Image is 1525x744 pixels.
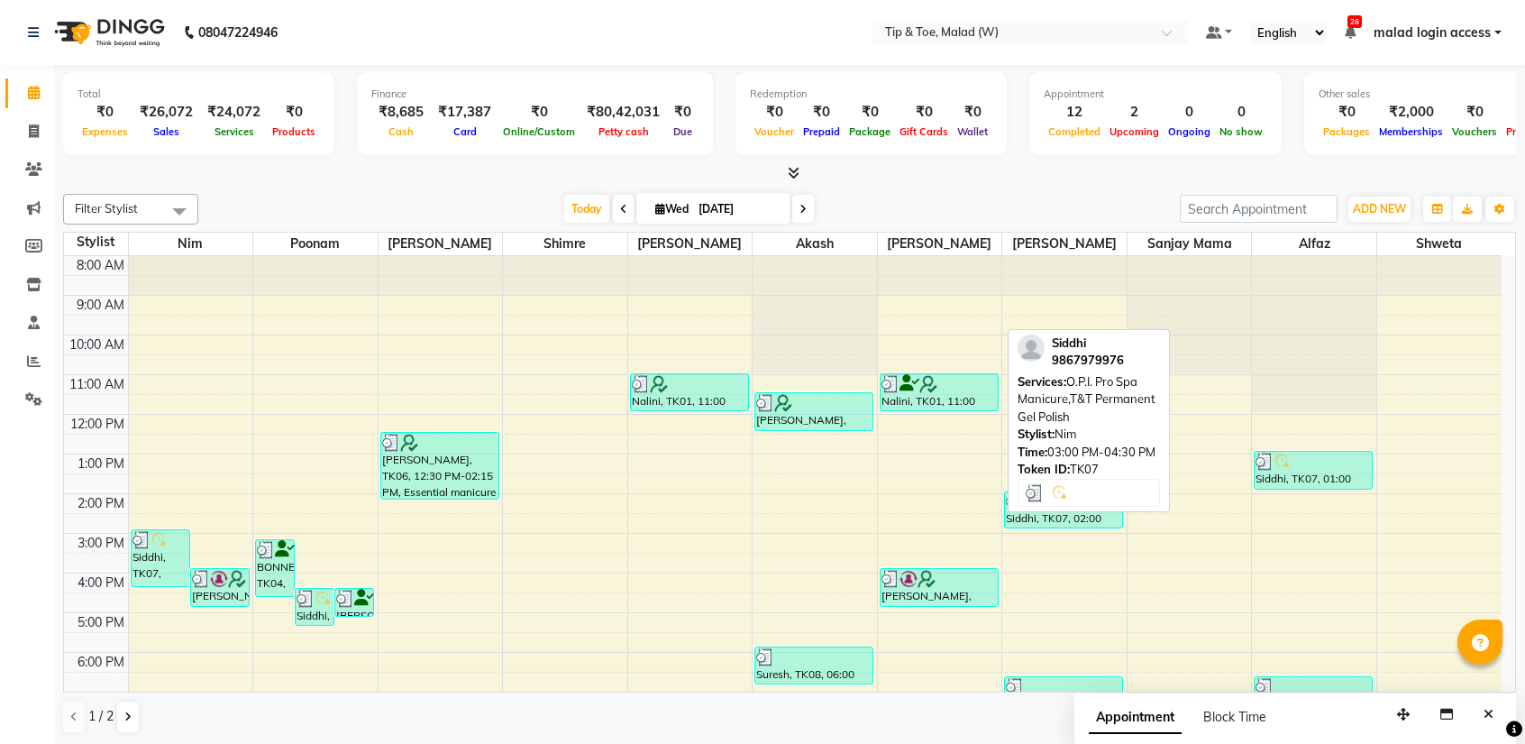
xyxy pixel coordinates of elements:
[210,125,259,138] span: Services
[74,653,128,672] div: 6:00 PM
[845,102,895,123] div: ₹0
[1018,445,1047,459] span: Time:
[1353,202,1406,216] span: ADD NEW
[564,195,609,223] span: Today
[878,233,1002,255] span: [PERSON_NAME]
[64,233,128,252] div: Stylist
[1164,125,1215,138] span: Ongoing
[1018,444,1160,462] div: 03:00 PM-04:30 PM
[74,455,128,473] div: 1:00 PM
[88,707,114,726] span: 1 / 2
[449,125,481,138] span: Card
[1447,102,1502,123] div: ₹0
[651,202,693,216] span: Wed
[667,102,699,123] div: ₹0
[1052,352,1124,370] div: 9867979976
[1374,125,1447,138] span: Memberships
[129,233,253,255] span: Nim
[268,102,320,123] div: ₹0
[1018,461,1160,479] div: TK07
[431,102,498,123] div: ₹17,387
[66,375,128,394] div: 11:00 AM
[78,125,132,138] span: Expenses
[628,233,753,255] span: [PERSON_NAME]
[78,87,320,102] div: Total
[1164,102,1215,123] div: 0
[371,102,431,123] div: ₹8,685
[1018,426,1160,444] div: Nim
[1018,427,1055,441] span: Stylist:
[66,335,128,354] div: 10:00 AM
[75,201,138,216] span: Filter Stylist
[845,125,895,138] span: Package
[631,374,748,410] div: Nalini, TK01, 11:00 AM-12:00 PM, Essential manicure with scrub
[1377,233,1502,255] span: Shweta
[669,125,697,138] span: Due
[750,125,799,138] span: Voucher
[503,233,627,255] span: Shimre
[498,102,580,123] div: ₹0
[580,102,667,123] div: ₹80,42,031
[799,102,845,123] div: ₹0
[132,102,200,123] div: ₹26,072
[1044,125,1105,138] span: Completed
[73,296,128,315] div: 9:00 AM
[1018,374,1066,389] span: Services:
[1018,335,1045,362] img: profile
[895,102,953,123] div: ₹0
[1044,87,1267,102] div: Appointment
[1255,677,1372,713] div: [PERSON_NAME], TK09, 06:45 PM-07:45 PM, Essential pedicure with scrub
[74,574,128,592] div: 4:00 PM
[335,589,373,616] div: [PERSON_NAME], TK02, 04:30 PM-05:15 PM, Single Line Lashes Extension
[1105,125,1164,138] span: Upcoming
[371,87,699,102] div: Finance
[132,530,189,586] div: Siddhi, TK07, 03:00 PM-04:30 PM, O.P.I. Pro Spa Manicure,T&T Permanent Gel Polish
[881,569,998,606] div: [PERSON_NAME], TK05, 04:00 PM-05:00 PM, Essential pedicure with scrub
[753,233,877,255] span: Akash
[256,540,294,596] div: BONNEAUVEE, TK04, 03:15 PM-04:45 PM, Brow Tinting,Eyebrow Threading,Upper Lip Threading
[1128,233,1252,255] span: Sanjay mama
[755,393,872,430] div: [PERSON_NAME], TK06, 11:30 AM-12:30 PM, Essential pedicure with scrub
[1005,677,1122,713] div: [PERSON_NAME], TK09, 06:45 PM-07:45 PM, Essential pedicure with scrub
[67,415,128,434] div: 12:00 PM
[750,87,992,102] div: Redemption
[953,125,992,138] span: Wallet
[73,256,128,275] div: 8:00 AM
[74,534,128,553] div: 3:00 PM
[384,125,418,138] span: Cash
[200,102,268,123] div: ₹24,072
[1044,102,1105,123] div: 12
[1052,335,1086,350] span: Siddhi
[296,589,333,625] div: Siddhi, TK07, 04:30 PM-05:30 PM, O.P.I. Pro Spa Manicure
[799,125,845,138] span: Prepaid
[268,125,320,138] span: Products
[74,613,128,632] div: 5:00 PM
[253,233,378,255] span: poonam
[1215,125,1267,138] span: No show
[78,102,132,123] div: ₹0
[1374,102,1447,123] div: ₹2,000
[46,7,169,58] img: logo
[755,648,872,684] div: Suresh, TK08, 06:00 PM-07:00 PM, Essential pedicure with scrub
[1347,15,1362,28] span: 26
[881,374,998,410] div: Nalini, TK01, 11:00 AM-12:00 PM, Essential pedicure with scrub
[1447,125,1502,138] span: Vouchers
[1018,374,1155,424] span: O.P.I. Pro Spa Manicure,T&T Permanent Gel Polish
[1319,102,1374,123] div: ₹0
[1002,233,1127,255] span: [PERSON_NAME]
[953,102,992,123] div: ₹0
[74,494,128,513] div: 2:00 PM
[1319,125,1374,138] span: Packages
[498,125,580,138] span: Online/Custom
[1345,24,1356,41] a: 26
[198,7,278,58] b: 08047224946
[381,433,498,499] div: [PERSON_NAME], TK06, 12:30 PM-02:15 PM, Essential manicure with scrub,Chrome/Metallic Nails
[1203,709,1266,725] span: Block Time
[1089,702,1182,734] span: Appointment
[1180,195,1338,223] input: Search Appointment
[379,233,503,255] span: [PERSON_NAME]
[594,125,653,138] span: Petty cash
[191,569,249,606] div: [PERSON_NAME], TK05, 04:00 PM-05:00 PM, Essential manicure with scrub
[1374,23,1491,42] span: malad login access
[1105,102,1164,123] div: 2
